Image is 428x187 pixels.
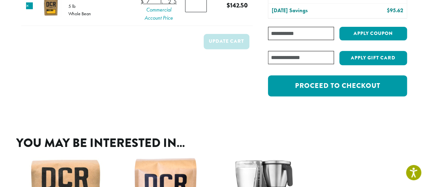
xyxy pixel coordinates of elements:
[26,2,33,9] a: Remove this item
[16,136,412,150] h2: You may be interested in…
[339,51,407,65] button: Apply Gift Card
[68,4,91,8] p: 5 lb
[386,7,389,14] span: $
[339,27,407,41] button: Apply coupon
[268,75,407,96] a: Proceed to checkout
[227,1,248,10] bdi: 142.50
[68,11,91,16] p: Whole Bean
[227,1,230,10] span: $
[204,34,249,49] button: Update cart
[386,7,403,14] bdi: 95.62
[268,4,351,18] th: [DATE] Savings
[141,6,177,22] span: Commercial Account Price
